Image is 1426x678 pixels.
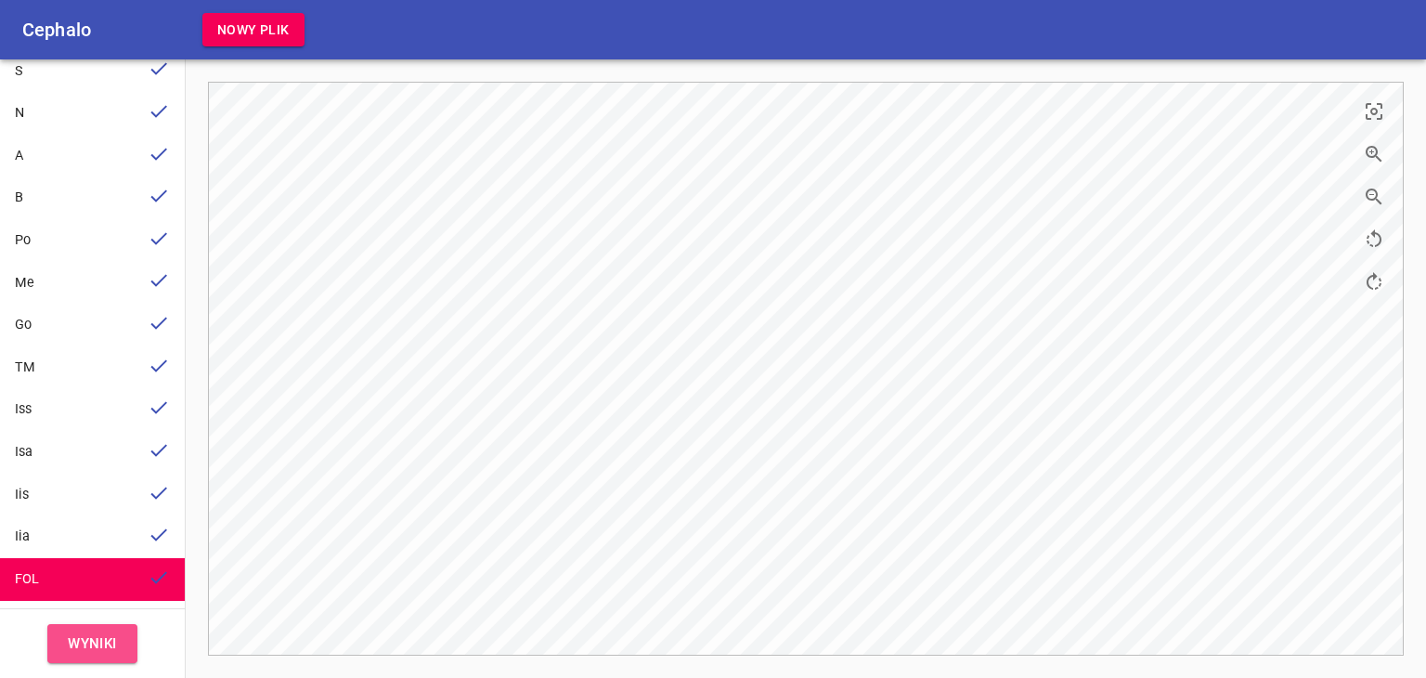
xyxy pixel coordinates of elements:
[15,232,31,248] span: Po
[15,148,23,163] span: A
[15,63,23,79] span: S
[15,275,34,291] span: Me
[15,317,32,332] span: Go
[47,624,137,663] button: Wyniki
[15,487,29,502] span: Iis
[217,19,290,42] span: Nowy plik
[15,401,32,417] span: Iss
[68,632,117,656] span: Wyniki
[15,444,32,460] span: Isa
[15,105,24,121] span: N
[15,528,30,544] span: Iia
[15,571,39,587] span: FOL
[15,359,35,375] span: TM
[202,13,305,47] button: Nowy plik
[15,189,23,205] span: B
[22,15,91,45] h6: Cephalo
